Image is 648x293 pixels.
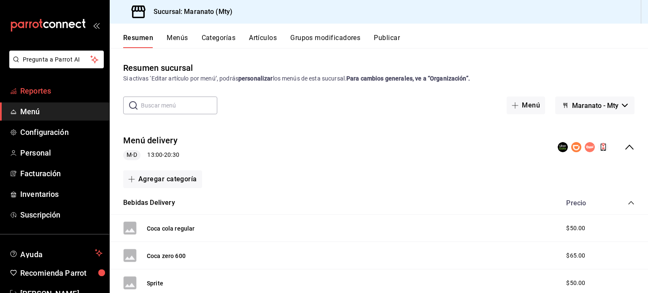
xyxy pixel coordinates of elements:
[249,34,277,48] button: Artículos
[93,22,100,29] button: open_drawer_menu
[141,97,217,114] input: Buscar menú
[20,106,103,117] span: Menú
[558,199,612,207] div: Precio
[566,279,585,288] span: $50.00
[572,102,618,110] span: Maranato - Mty
[123,34,648,48] div: navigation tabs
[20,168,103,179] span: Facturación
[20,248,92,258] span: Ayuda
[147,279,163,288] button: Sprite
[123,62,193,74] div: Resumen sucursal
[20,267,103,279] span: Recomienda Parrot
[23,55,91,64] span: Pregunta a Parrot AI
[346,75,470,82] strong: Para cambios generales, ve a “Organización”.
[566,251,585,260] span: $65.00
[9,51,104,68] button: Pregunta a Parrot AI
[147,224,195,233] button: Coca cola regular
[123,34,153,48] button: Resumen
[290,34,360,48] button: Grupos modificadores
[628,199,634,206] button: collapse-category-row
[123,150,179,160] div: 13:00 - 20:30
[238,75,273,82] strong: personalizar
[110,128,648,167] div: collapse-menu-row
[123,134,178,147] button: Menú delivery
[167,34,188,48] button: Menús
[123,151,140,159] span: M-D
[147,252,186,260] button: Coca zero 600
[123,170,202,188] button: Agregar categoría
[20,147,103,159] span: Personal
[566,224,585,233] span: $50.00
[374,34,400,48] button: Publicar
[202,34,236,48] button: Categorías
[507,97,545,114] button: Menú
[555,97,634,114] button: Maranato - Mty
[20,85,103,97] span: Reportes
[123,198,175,208] button: Bebidas Delivery
[6,61,104,70] a: Pregunta a Parrot AI
[20,126,103,138] span: Configuración
[20,188,103,200] span: Inventarios
[147,7,232,17] h3: Sucursal: Maranato (Mty)
[123,74,634,83] div: Si activas ‘Editar artículo por menú’, podrás los menús de esta sucursal.
[20,209,103,220] span: Suscripción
